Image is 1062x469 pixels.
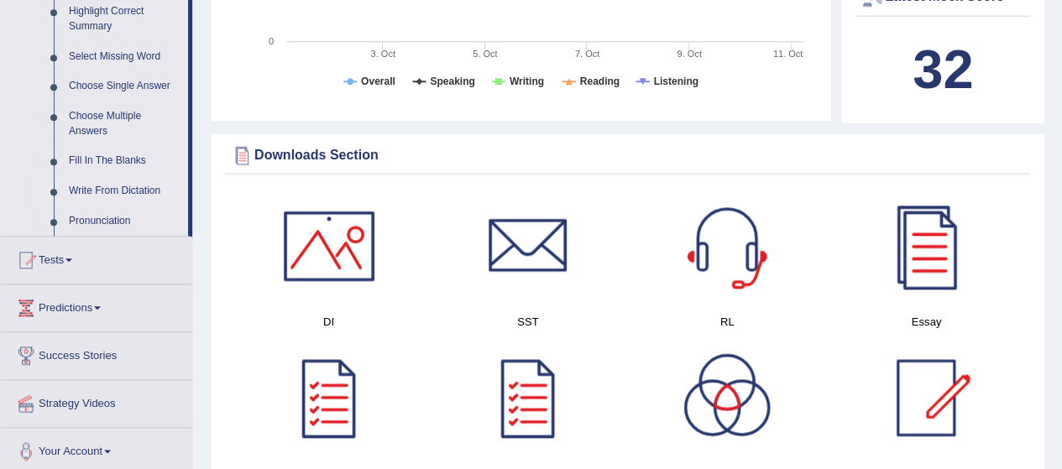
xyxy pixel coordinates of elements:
[510,76,544,87] tspan: Writing
[61,42,188,72] a: Select Missing Word
[1,237,192,279] a: Tests
[61,176,188,206] a: Write From Dictation
[913,39,973,100] b: 32
[61,146,188,176] a: Fill In The Blanks
[677,49,701,59] tspan: 9. Oct
[773,49,803,59] tspan: 11. Oct
[1,284,192,326] a: Predictions
[238,313,420,331] h4: DI
[61,206,188,237] a: Pronunciation
[835,313,1018,331] h4: Essay
[430,76,474,87] tspan: Speaking
[370,49,395,59] tspan: 3. Oct
[361,76,395,87] tspan: Overall
[61,71,188,102] a: Choose Single Answer
[437,313,619,331] h4: SST
[473,49,497,59] tspan: 5. Oct
[61,102,188,146] a: Choose Multiple Answers
[580,76,620,87] tspan: Reading
[269,36,274,46] text: 0
[1,380,192,422] a: Strategy Videos
[1,332,192,374] a: Success Stories
[636,313,819,331] h4: RL
[654,76,698,87] tspan: Listening
[229,143,1026,168] div: Downloads Section
[575,49,599,59] tspan: 7. Oct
